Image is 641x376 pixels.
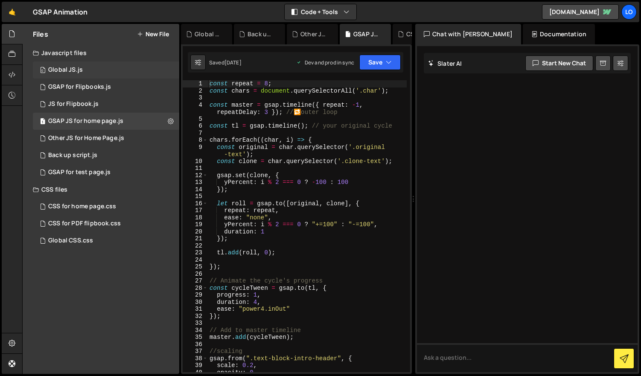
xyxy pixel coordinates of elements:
div: 24 [183,256,208,264]
div: Documentation [523,24,595,44]
div: Global JS.js [48,66,83,74]
h2: Files [33,29,48,39]
div: 8 [183,137,208,144]
div: 27 [183,277,208,285]
div: 36 [183,341,208,348]
div: CSS files [23,181,179,198]
div: Other JS for Home Page.js [300,30,328,38]
div: 22 [183,242,208,250]
div: 37 [183,348,208,355]
div: CSS for PDF flipbook.css [48,220,121,227]
div: GSAP JS for home page.js [48,117,123,125]
div: 23 [183,249,208,256]
div: 11 [183,165,208,172]
div: 17 [183,207,208,214]
div: 1 [183,80,208,87]
span: 1 [40,119,45,125]
div: 15193/40405.css [33,198,179,215]
a: [DOMAIN_NAME] [542,4,619,20]
div: Javascript files [23,44,179,61]
div: 15193/42751.css [33,232,179,249]
div: 9 [183,144,208,158]
div: Global CSS.css [48,237,93,245]
div: 15193/39857.js [33,113,179,130]
div: CSS for home page.css [48,203,116,210]
div: Back up script.js [248,30,275,38]
div: CSS for home page.css [406,30,434,38]
div: 3 [183,94,208,102]
div: 12 [183,172,208,179]
div: 15193/41262.js [33,61,179,79]
div: 5 [183,116,208,123]
div: 14 [183,186,208,193]
div: 15193/39856.js [33,147,179,164]
div: 10 [183,158,208,165]
button: Start new chat [525,55,593,71]
div: 13 [183,179,208,186]
div: 33 [183,320,208,327]
span: 0 [40,67,45,74]
div: 38 [183,355,208,362]
div: 35 [183,334,208,341]
h2: Slater AI [428,59,462,67]
div: 20 [183,228,208,236]
div: Global CSS.css [195,30,222,38]
a: Lo [621,4,637,20]
div: 15193/40903.js [33,130,179,147]
button: Code + Tools [285,4,356,20]
div: 15193/44595.css [33,215,179,232]
div: 2 [183,87,208,95]
div: Other JS for Home Page.js [48,134,124,142]
div: 19 [183,221,208,228]
div: 6 [183,122,208,130]
div: Saved [209,59,242,66]
div: 16 [183,200,208,207]
div: 25 [183,263,208,271]
div: GSAP for Flipbooks.js [48,83,111,91]
div: 4 [183,102,208,116]
div: 31 [183,306,208,313]
div: JS for Flipbook.js [48,100,99,108]
div: 30 [183,299,208,306]
div: GSAP JS for home page.js [353,30,381,38]
div: GSAP for test page.js [48,169,111,176]
div: 7 [183,130,208,137]
div: 29 [183,291,208,299]
button: Save [359,55,401,70]
div: 15193/44596.js [33,96,179,113]
div: Back up script.js [48,152,97,159]
div: 32 [183,313,208,320]
button: New File [137,31,169,38]
div: [DATE] [224,59,242,66]
div: 34 [183,327,208,334]
div: 39 [183,362,208,369]
div: Chat with [PERSON_NAME] [415,24,521,44]
div: 28 [183,285,208,292]
div: 18 [183,214,208,222]
div: 15193/44934.js [33,79,179,96]
a: 🤙 [2,2,23,22]
div: 15 [183,193,208,200]
div: 15193/39988.js [33,164,179,181]
div: 21 [183,235,208,242]
div: 26 [183,271,208,278]
div: GSAP Animation [33,7,87,17]
div: Dev and prod in sync [296,59,354,66]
